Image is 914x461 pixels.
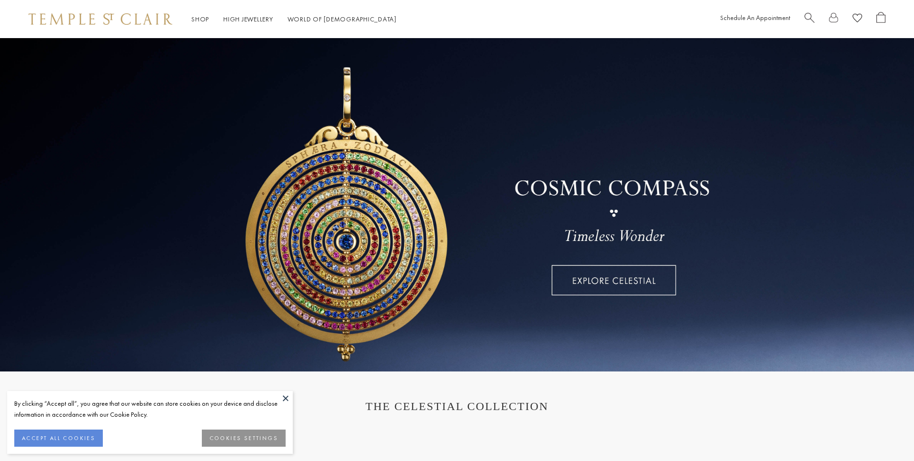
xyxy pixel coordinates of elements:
[876,12,885,27] a: Open Shopping Bag
[223,15,273,23] a: High JewelleryHigh Jewellery
[191,15,209,23] a: ShopShop
[853,12,862,27] a: View Wishlist
[38,400,876,413] h1: THE CELESTIAL COLLECTION
[288,15,397,23] a: World of [DEMOGRAPHIC_DATA]World of [DEMOGRAPHIC_DATA]
[191,13,397,25] nav: Main navigation
[14,430,103,447] button: ACCEPT ALL COOKIES
[720,13,790,22] a: Schedule An Appointment
[14,398,286,420] div: By clicking “Accept all”, you agree that our website can store cookies on your device and disclos...
[29,13,172,25] img: Temple St. Clair
[866,416,904,451] iframe: Gorgias live chat messenger
[805,12,815,27] a: Search
[202,430,286,447] button: COOKIES SETTINGS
